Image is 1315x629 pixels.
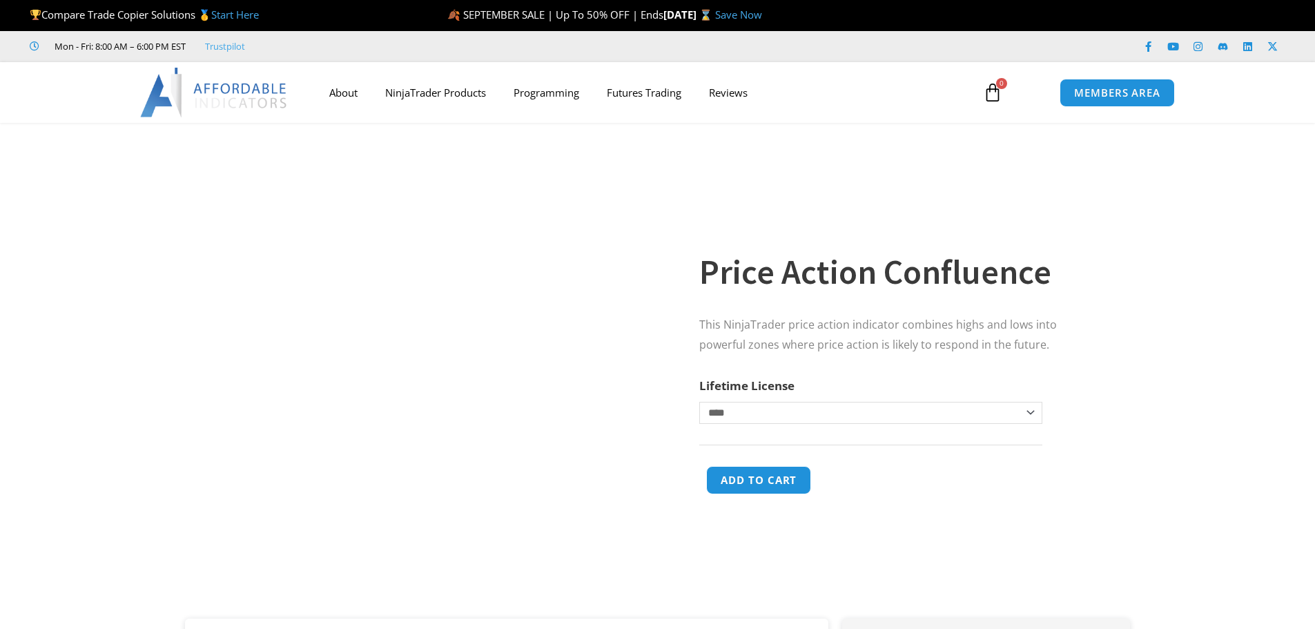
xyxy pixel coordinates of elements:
[996,78,1007,89] span: 0
[500,77,593,108] a: Programming
[695,77,761,108] a: Reviews
[30,10,41,20] img: 🏆
[715,8,762,21] a: Save Now
[593,77,695,108] a: Futures Trading
[699,248,1102,296] h1: Price Action Confluence
[699,317,1057,352] span: This NinjaTrader price action indicator combines highs and lows into powerful zones where price a...
[706,466,811,494] button: Add to cart
[663,8,715,21] strong: [DATE] ⌛
[1060,79,1175,107] a: MEMBERS AREA
[699,378,795,394] label: Lifetime License
[315,77,371,108] a: About
[140,68,289,117] img: LogoAI | Affordable Indicators – NinjaTrader
[962,72,1023,113] a: 0
[30,8,259,21] span: Compare Trade Copier Solutions 🥇
[447,8,663,21] span: 🍂 SEPTEMBER SALE | Up To 50% OFF | Ends
[315,77,967,108] nav: Menu
[211,8,259,21] a: Start Here
[1074,88,1160,98] span: MEMBERS AREA
[51,38,186,55] span: Mon - Fri: 8:00 AM – 6:00 PM EST
[371,77,500,108] a: NinjaTrader Products
[205,38,245,55] a: Trustpilot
